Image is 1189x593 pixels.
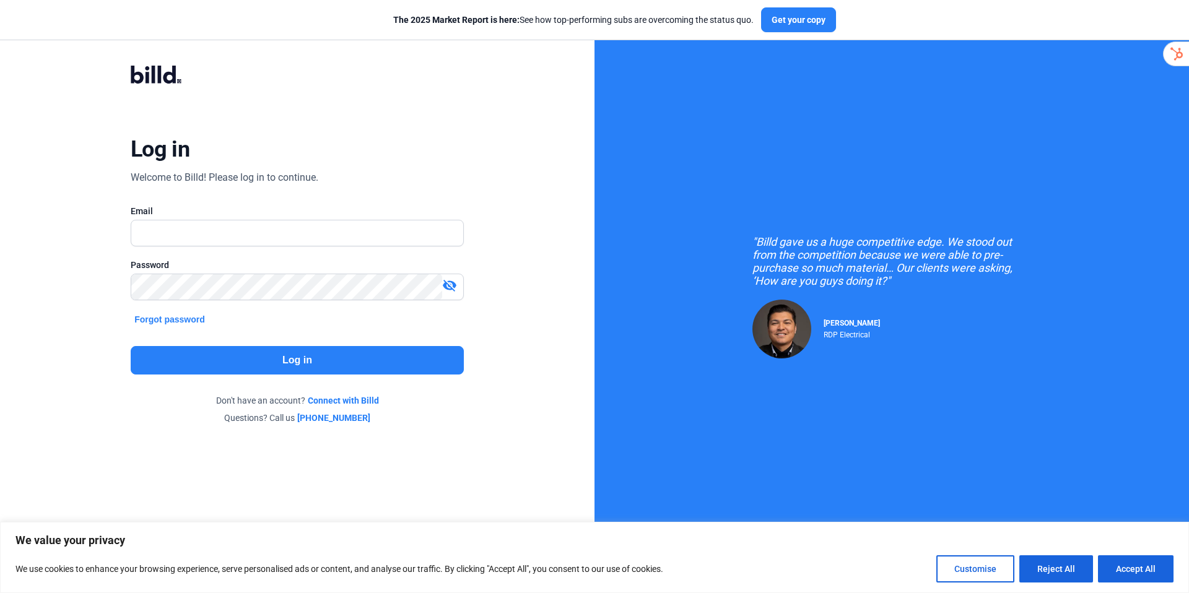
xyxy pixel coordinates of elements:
[297,412,370,424] a: [PHONE_NUMBER]
[752,235,1031,287] div: "Billd gave us a huge competitive edge. We stood out from the competition because we were able to...
[131,259,464,271] div: Password
[824,327,880,339] div: RDP Electrical
[131,346,464,374] button: Log in
[936,555,1014,582] button: Customise
[131,394,464,407] div: Don't have an account?
[15,533,1174,548] p: We value your privacy
[131,170,318,185] div: Welcome to Billd! Please log in to continue.
[442,278,457,293] mat-icon: visibility_off
[131,412,464,424] div: Questions? Call us
[393,14,754,26] div: See how top-performing subs are overcoming the status quo.
[1098,555,1174,582] button: Accept All
[1019,555,1093,582] button: Reject All
[15,561,663,576] p: We use cookies to enhance your browsing experience, serve personalised ads or content, and analys...
[761,7,836,32] button: Get your copy
[824,319,880,327] span: [PERSON_NAME]
[131,205,464,217] div: Email
[308,394,379,407] a: Connect with Billd
[131,136,189,163] div: Log in
[752,300,811,358] img: Raul Pacheco
[131,313,209,326] button: Forgot password
[393,15,520,25] span: The 2025 Market Report is here:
